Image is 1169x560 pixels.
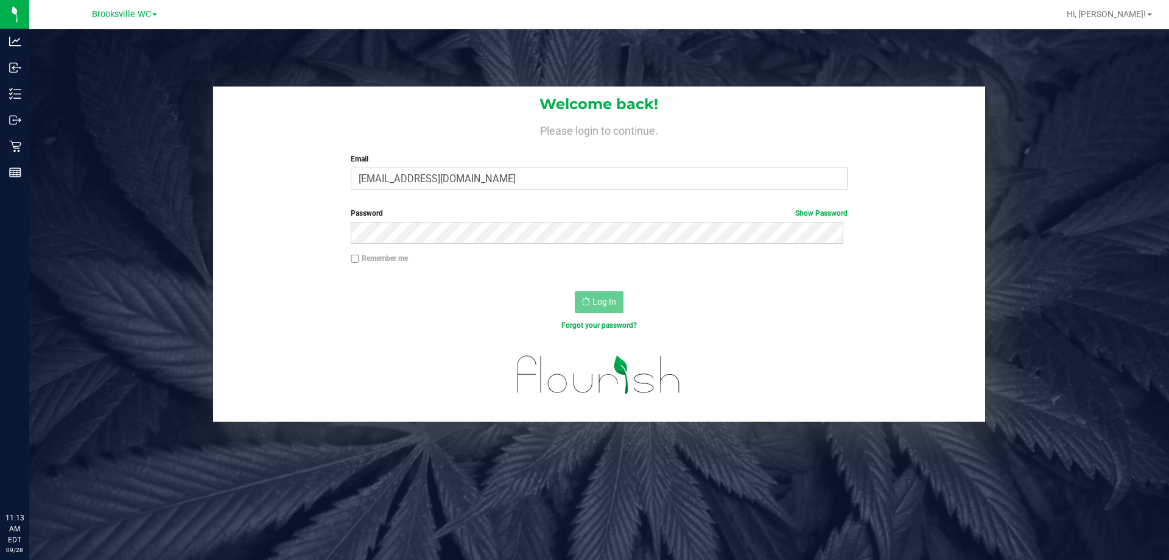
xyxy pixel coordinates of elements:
[592,297,616,307] span: Log In
[351,255,359,263] input: Remember me
[5,512,24,545] p: 11:13 AM EDT
[9,114,21,126] inline-svg: Outbound
[351,253,408,264] label: Remember me
[561,321,637,330] a: Forgot your password?
[9,35,21,48] inline-svg: Analytics
[213,122,985,136] h4: Please login to continue.
[351,209,383,218] span: Password
[92,9,151,19] span: Brooksville WC
[1067,9,1146,19] span: Hi, [PERSON_NAME]!
[575,291,623,313] button: Log In
[502,344,695,406] img: flourish_logo.svg
[213,96,985,112] h1: Welcome back!
[9,140,21,152] inline-svg: Retail
[795,209,848,218] a: Show Password
[351,154,847,165] label: Email
[9,166,21,179] inline-svg: Reports
[9,62,21,74] inline-svg: Inbound
[9,88,21,100] inline-svg: Inventory
[5,545,24,555] p: 09/28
